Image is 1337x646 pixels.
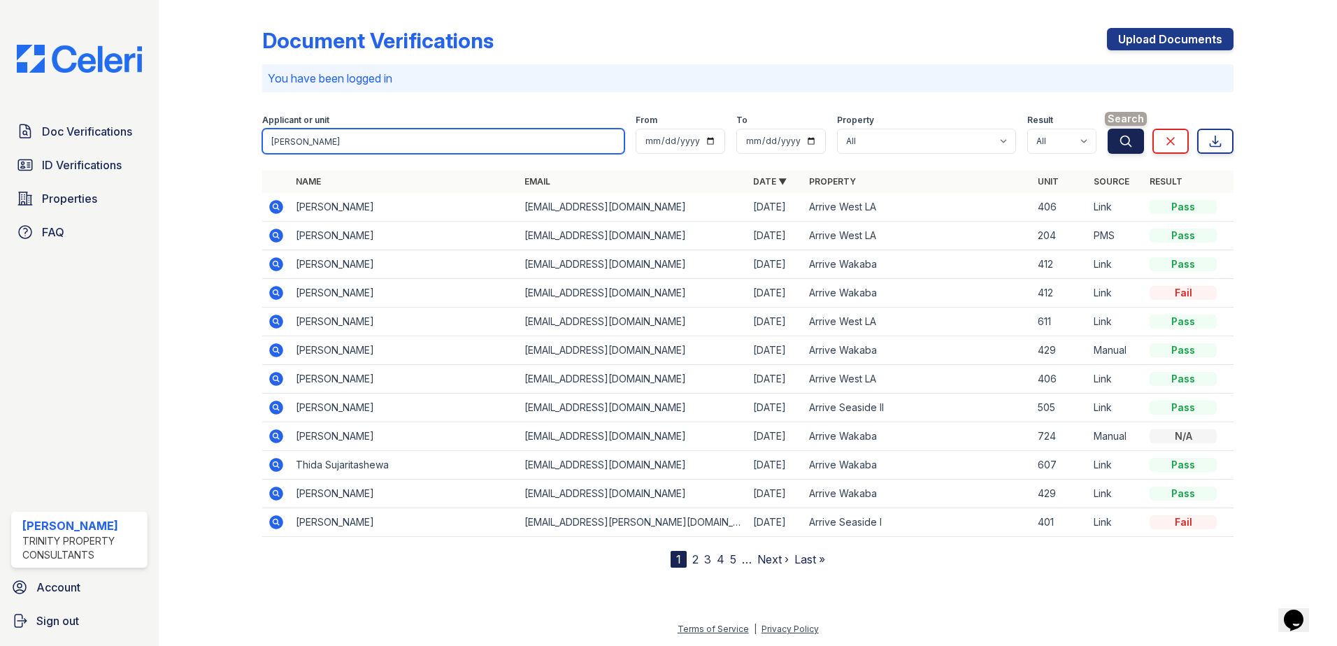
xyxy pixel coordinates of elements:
a: Upload Documents [1107,28,1234,50]
button: Search [1108,129,1144,154]
label: Applicant or unit [262,115,329,126]
a: Properties [11,185,148,213]
a: Source [1094,176,1129,187]
td: [EMAIL_ADDRESS][DOMAIN_NAME] [519,222,748,250]
td: Arrive West LA [803,365,1032,394]
td: 412 [1032,279,1088,308]
td: [DATE] [748,308,803,336]
td: Manual [1088,336,1144,365]
a: Account [6,573,153,601]
a: Sign out [6,607,153,635]
td: Link [1088,508,1144,537]
span: Account [36,579,80,596]
td: [PERSON_NAME] [290,308,519,336]
td: 401 [1032,508,1088,537]
td: PMS [1088,222,1144,250]
td: 412 [1032,250,1088,279]
td: Link [1088,279,1144,308]
label: From [636,115,657,126]
a: 2 [692,552,699,566]
td: Link [1088,451,1144,480]
td: [EMAIL_ADDRESS][DOMAIN_NAME] [519,365,748,394]
div: N/A [1150,429,1217,443]
a: ID Verifications [11,151,148,179]
label: To [736,115,748,126]
span: Search [1105,112,1147,126]
div: Pass [1150,315,1217,329]
td: Arrive Wakaba [803,279,1032,308]
div: Pass [1150,372,1217,386]
td: [PERSON_NAME] [290,279,519,308]
a: Result [1150,176,1182,187]
a: 3 [704,552,711,566]
span: FAQ [42,224,64,241]
td: 406 [1032,193,1088,222]
p: You have been logged in [268,70,1228,87]
div: [PERSON_NAME] [22,517,142,534]
a: Date ▼ [753,176,787,187]
td: [DATE] [748,193,803,222]
td: 406 [1032,365,1088,394]
td: [EMAIL_ADDRESS][PERSON_NAME][DOMAIN_NAME] [519,508,748,537]
span: … [742,551,752,568]
td: Arrive Seaside II [803,394,1032,422]
a: Unit [1038,176,1059,187]
div: Pass [1150,487,1217,501]
td: [PERSON_NAME] [290,222,519,250]
td: 429 [1032,480,1088,508]
td: Link [1088,394,1144,422]
span: Doc Verifications [42,123,132,140]
td: Link [1088,250,1144,279]
td: Link [1088,308,1144,336]
a: 4 [717,552,724,566]
td: Arrive Wakaba [803,480,1032,508]
td: [PERSON_NAME] [290,422,519,451]
td: 607 [1032,451,1088,480]
div: Pass [1150,343,1217,357]
span: Properties [42,190,97,207]
td: [DATE] [748,508,803,537]
td: Link [1088,480,1144,508]
a: Terms of Service [678,624,749,634]
td: Thida Sujaritashewa [290,451,519,480]
td: [PERSON_NAME] [290,394,519,422]
a: 5 [730,552,736,566]
span: ID Verifications [42,157,122,173]
div: Trinity Property Consultants [22,534,142,562]
img: CE_Logo_Blue-a8612792a0a2168367f1c8372b55b34899dd931a85d93a1a3d3e32e68fde9ad4.png [6,45,153,73]
td: [DATE] [748,422,803,451]
div: | [754,624,757,634]
td: 724 [1032,422,1088,451]
span: Sign out [36,612,79,629]
label: Property [837,115,874,126]
div: Document Verifications [262,28,494,53]
div: Pass [1150,401,1217,415]
div: Pass [1150,257,1217,271]
td: [EMAIL_ADDRESS][DOMAIN_NAME] [519,193,748,222]
a: Email [524,176,550,187]
td: 611 [1032,308,1088,336]
a: FAQ [11,218,148,246]
a: Name [296,176,321,187]
td: [EMAIL_ADDRESS][DOMAIN_NAME] [519,422,748,451]
td: [DATE] [748,222,803,250]
td: [EMAIL_ADDRESS][DOMAIN_NAME] [519,336,748,365]
iframe: chat widget [1278,590,1323,632]
td: [PERSON_NAME] [290,250,519,279]
td: Arrive Wakaba [803,451,1032,480]
td: Arrive West LA [803,193,1032,222]
td: Arrive Wakaba [803,336,1032,365]
td: [EMAIL_ADDRESS][DOMAIN_NAME] [519,480,748,508]
td: [PERSON_NAME] [290,336,519,365]
td: [EMAIL_ADDRESS][DOMAIN_NAME] [519,279,748,308]
td: Arrive West LA [803,222,1032,250]
div: Pass [1150,458,1217,472]
div: Pass [1150,200,1217,214]
td: [DATE] [748,451,803,480]
td: [DATE] [748,250,803,279]
td: [DATE] [748,480,803,508]
td: 429 [1032,336,1088,365]
td: [EMAIL_ADDRESS][DOMAIN_NAME] [519,394,748,422]
a: Last » [794,552,825,566]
